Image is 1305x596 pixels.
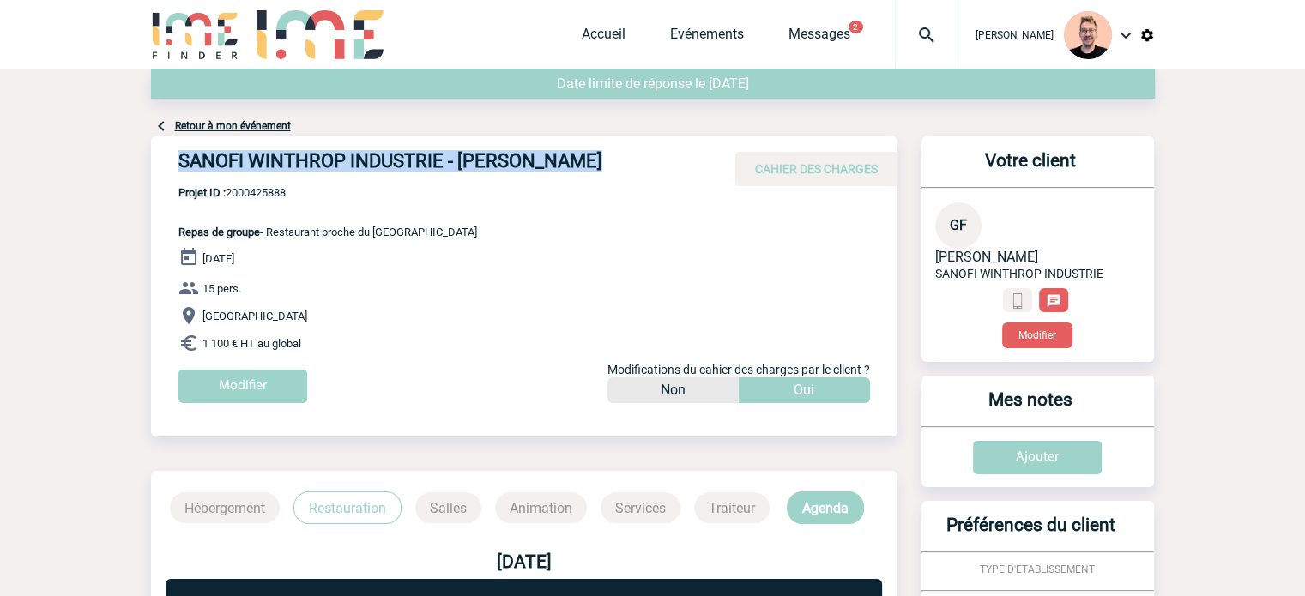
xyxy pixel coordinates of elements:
[787,491,864,524] p: Agenda
[661,377,686,403] p: Non
[935,267,1103,280] span: SANOFI WINTHROP INDUSTRIE
[170,492,280,523] p: Hébergement
[694,492,770,523] p: Traiteur
[178,186,226,199] b: Projet ID :
[794,377,814,403] p: Oui
[178,226,260,238] span: Repas de groupe
[178,150,693,179] h4: SANOFI WINTHROP INDUSTRIE - [PERSON_NAME]
[202,252,234,265] span: [DATE]
[202,310,307,322] span: [GEOGRAPHIC_DATA]
[1010,293,1025,309] img: portable.png
[670,26,744,50] a: Evénements
[557,75,749,92] span: Date limite de réponse le [DATE]
[178,186,477,199] span: 2000425888
[202,337,301,350] span: 1 100 € HT au global
[175,120,291,132] a: Retour à mon événement
[607,363,870,376] span: Modifications du cahier des charges par le client ?
[973,441,1102,474] input: Ajouter
[1064,11,1112,59] img: 129741-1.png
[1046,293,1061,309] img: chat-24-px-w.png
[755,162,878,176] span: CAHIER DES CHARGES
[928,150,1133,187] h3: Votre client
[950,217,967,233] span: GF
[849,21,863,33] button: 2
[928,515,1133,551] h3: Préférences du client
[151,10,240,59] img: IME-Finder
[178,370,307,403] input: Modifier
[1002,322,1072,348] button: Modifier
[178,226,477,238] span: - Restaurant proche du [GEOGRAPHIC_DATA]
[202,282,241,295] span: 15 pers.
[935,249,1038,265] span: [PERSON_NAME]
[601,492,680,523] p: Services
[928,389,1133,426] h3: Mes notes
[415,492,481,523] p: Salles
[582,26,625,50] a: Accueil
[497,551,552,572] b: [DATE]
[980,563,1095,575] span: TYPE D'ETABLISSEMENT
[788,26,850,50] a: Messages
[293,491,402,524] p: Restauration
[495,492,587,523] p: Animation
[976,29,1054,41] span: [PERSON_NAME]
